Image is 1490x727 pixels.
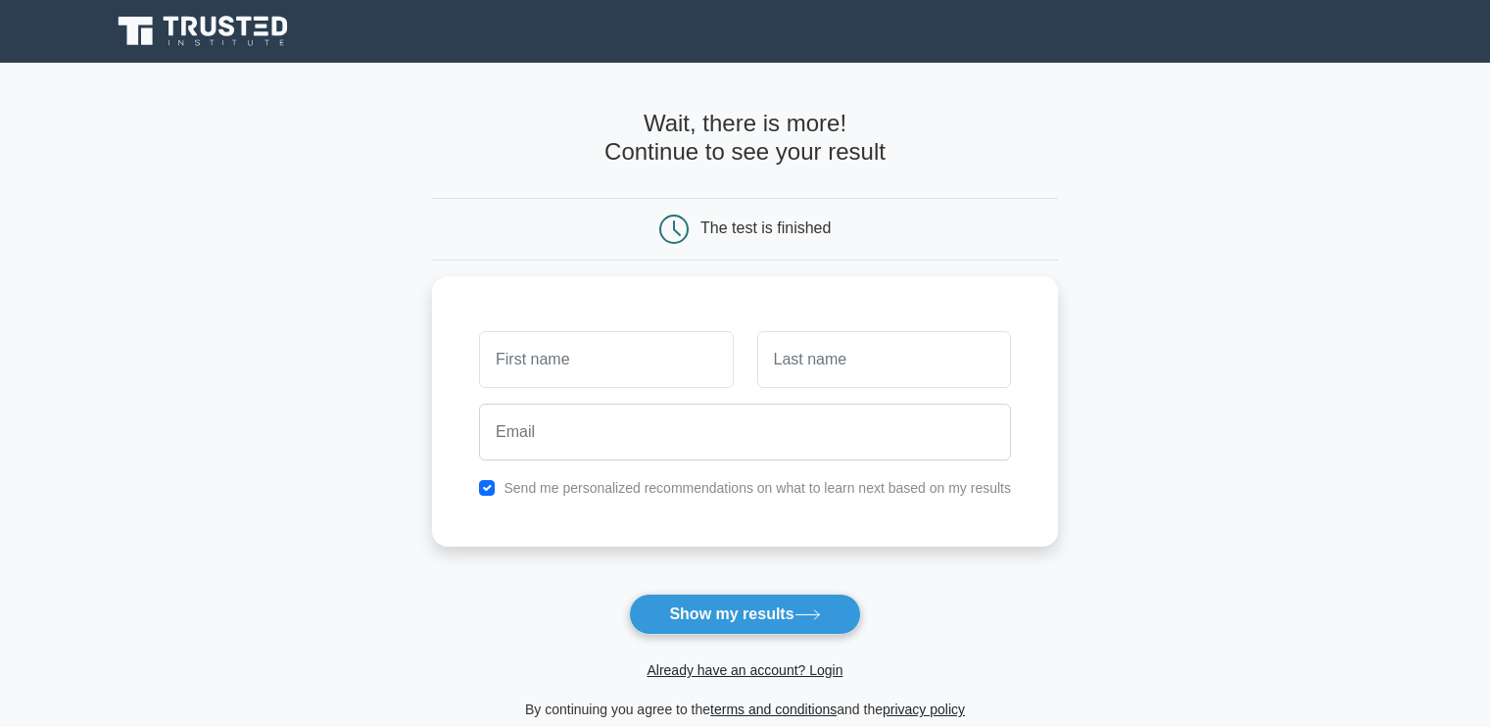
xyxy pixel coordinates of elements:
[420,698,1070,721] div: By continuing you agree to the and the
[432,110,1058,167] h4: Wait, there is more! Continue to see your result
[479,331,733,388] input: First name
[504,480,1011,496] label: Send me personalized recommendations on what to learn next based on my results
[883,702,965,717] a: privacy policy
[647,662,842,678] a: Already have an account? Login
[757,331,1011,388] input: Last name
[479,404,1011,460] input: Email
[629,594,860,635] button: Show my results
[700,219,831,236] div: The test is finished
[710,702,837,717] a: terms and conditions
